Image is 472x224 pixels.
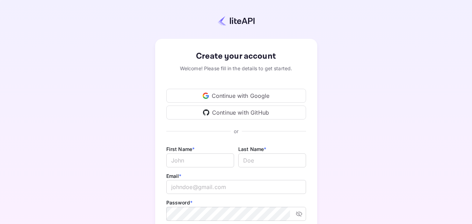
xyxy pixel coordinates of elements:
div: Welcome! Please fill in the details to get started. [166,65,306,72]
label: Password [166,200,193,205]
input: Doe [238,153,306,167]
label: First Name [166,146,195,152]
div: Continue with GitHub [166,106,306,120]
label: Last Name [238,146,267,152]
button: toggle password visibility [293,208,305,220]
div: Continue with Google [166,89,306,103]
input: johndoe@gmail.com [166,180,306,194]
img: liteapi [218,16,255,26]
label: Email [166,173,182,179]
input: John [166,153,234,167]
div: Create your account [166,50,306,63]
